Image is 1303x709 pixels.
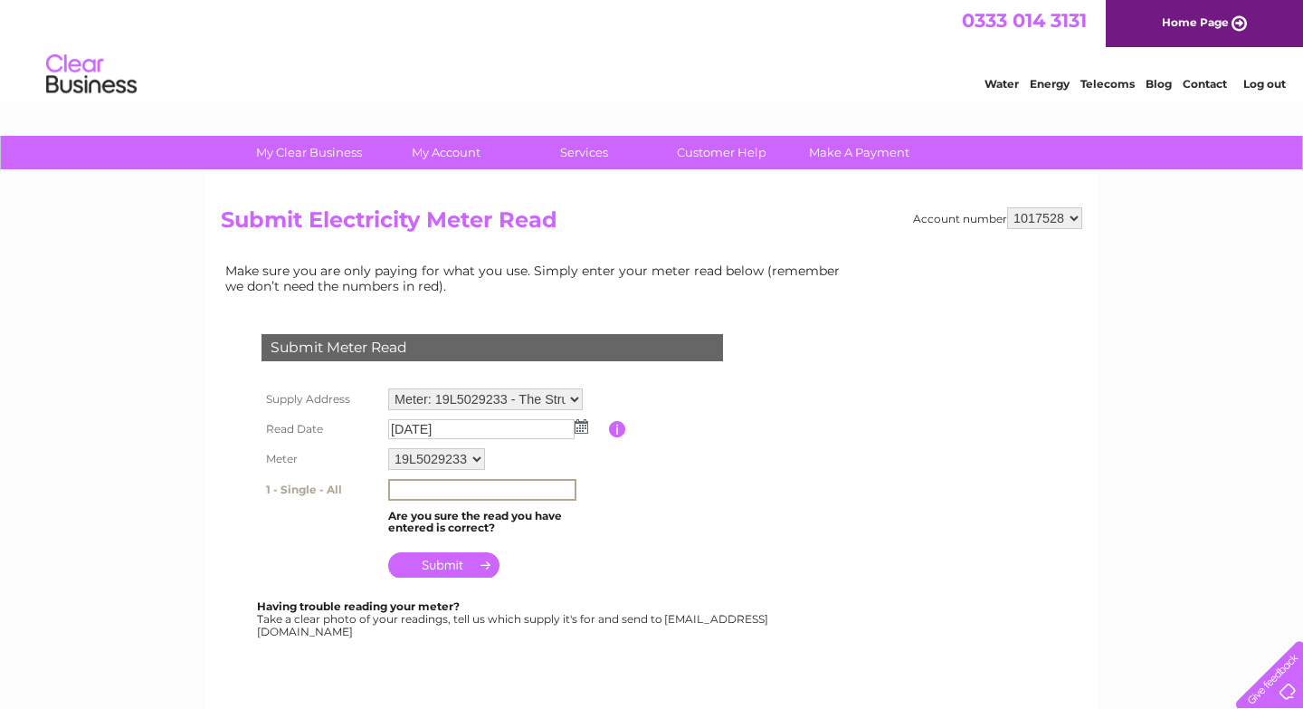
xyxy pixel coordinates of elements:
a: My Account [372,136,521,169]
div: Clear Business is a trading name of Verastar Limited (registered in [GEOGRAPHIC_DATA] No. 3667643... [225,10,1080,88]
input: Submit [388,552,499,578]
th: 1 - Single - All [257,474,384,505]
div: Take a clear photo of your readings, tell us which supply it's for and send to [EMAIL_ADDRESS][DO... [257,600,771,637]
a: Make A Payment [785,136,934,169]
a: Services [509,136,659,169]
td: Make sure you are only paying for what you use. Simply enter your meter read below (remember we d... [221,259,854,297]
a: Water [984,77,1019,91]
th: Meter [257,444,384,474]
img: logo.png [45,47,138,102]
a: Customer Help [647,136,796,169]
a: My Clear Business [234,136,384,169]
a: Blog [1146,77,1172,91]
input: Information [609,421,626,437]
td: Are you sure the read you have entered is correct? [384,505,609,540]
a: Contact [1183,77,1227,91]
div: Submit Meter Read [262,334,723,361]
a: Telecoms [1080,77,1135,91]
div: Account number [913,207,1082,229]
a: 0333 014 3131 [962,9,1087,32]
a: Energy [1030,77,1070,91]
h2: Submit Electricity Meter Read [221,207,1082,242]
img: ... [575,419,588,434]
th: Read Date [257,415,384,444]
th: Supply Address [257,384,384,415]
a: Log out [1243,77,1286,91]
b: Having trouble reading your meter? [257,599,460,613]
